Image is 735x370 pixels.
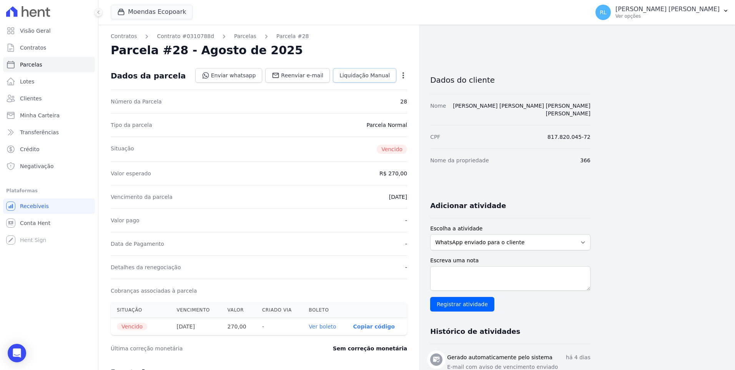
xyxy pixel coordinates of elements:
[615,5,720,13] p: [PERSON_NAME] [PERSON_NAME]
[111,32,407,40] nav: Breadcrumb
[20,112,60,119] span: Minha Carteira
[3,198,95,214] a: Recebíveis
[111,217,140,224] dt: Valor pago
[353,323,395,330] button: Copiar código
[430,75,590,85] h3: Dados do cliente
[281,72,323,79] span: Reenviar e-mail
[20,128,59,136] span: Transferências
[20,95,42,102] span: Clientes
[276,32,309,40] a: Parcela #28
[405,240,407,248] dd: -
[3,74,95,89] a: Lotes
[453,103,590,117] a: [PERSON_NAME] [PERSON_NAME] [PERSON_NAME] [PERSON_NAME]
[309,323,336,330] a: Ver boleto
[379,170,407,177] dd: R$ 270,00
[303,302,347,318] th: Boleto
[111,193,173,201] dt: Vencimento da parcela
[20,162,54,170] span: Negativação
[20,44,46,52] span: Contratos
[8,344,26,362] div: Open Intercom Messenger
[111,145,134,154] dt: Situação
[547,133,590,141] dd: 817.820.045-72
[20,27,51,35] span: Visão Geral
[20,145,40,153] span: Crédito
[3,158,95,174] a: Negativação
[405,217,407,224] dd: -
[20,61,42,68] span: Parcelas
[20,219,50,227] span: Conta Hent
[566,353,590,362] p: há 4 dias
[3,23,95,38] a: Visão Geral
[389,193,407,201] dd: [DATE]
[3,57,95,72] a: Parcelas
[580,157,590,164] dd: 366
[430,201,506,210] h3: Adicionar atividade
[195,68,263,83] a: Enviar whatsapp
[111,302,171,318] th: Situação
[265,68,330,83] a: Reenviar e-mail
[256,302,303,318] th: Criado via
[430,102,446,117] dt: Nome
[615,13,720,19] p: Ver opções
[447,353,552,362] h3: Gerado automaticamente pelo sistema
[234,32,256,40] a: Parcelas
[430,257,590,265] label: Escreva uma nota
[430,297,494,312] input: Registrar atividade
[3,108,95,123] a: Minha Carteira
[111,170,151,177] dt: Valor esperado
[111,345,286,352] dt: Última correção monetária
[400,98,407,105] dd: 28
[3,142,95,157] a: Crédito
[3,215,95,231] a: Conta Hent
[430,225,590,233] label: Escolha a atividade
[221,318,256,335] th: 270,00
[6,186,92,195] div: Plataformas
[20,78,35,85] span: Lotes
[430,327,520,336] h3: Histórico de atividades
[111,71,186,80] div: Dados da parcela
[111,121,152,129] dt: Tipo da parcela
[256,318,303,335] th: -
[111,5,193,19] button: Moendas Ecopoark
[221,302,256,318] th: Valor
[589,2,735,23] button: RL [PERSON_NAME] [PERSON_NAME] Ver opções
[366,121,407,129] dd: Parcela Normal
[111,240,164,248] dt: Data de Pagamento
[430,133,440,141] dt: CPF
[111,98,162,105] dt: Número da Parcela
[111,287,197,295] dt: Cobranças associadas à parcela
[117,323,147,330] span: Vencido
[430,157,489,164] dt: Nome da propriedade
[20,202,49,210] span: Recebíveis
[3,125,95,140] a: Transferências
[111,263,181,271] dt: Detalhes da renegociação
[405,263,407,271] dd: -
[3,91,95,106] a: Clientes
[333,345,407,352] dd: Sem correção monetária
[171,302,221,318] th: Vencimento
[3,40,95,55] a: Contratos
[333,68,396,83] a: Liquidação Manual
[600,10,607,15] span: RL
[111,32,137,40] a: Contratos
[111,43,303,57] h2: Parcela #28 - Agosto de 2025
[157,32,214,40] a: Contrato #0310788d
[339,72,390,79] span: Liquidação Manual
[171,318,221,335] th: [DATE]
[377,145,407,154] span: Vencido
